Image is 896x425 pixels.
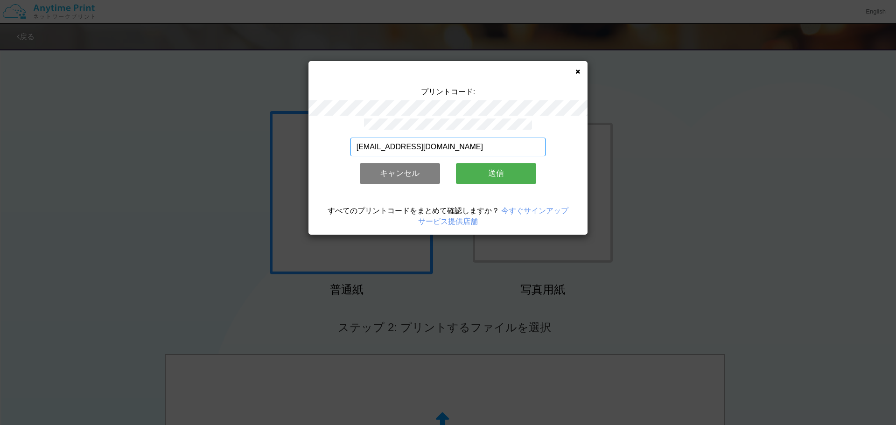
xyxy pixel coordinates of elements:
[501,207,568,215] a: 今すぐサインアップ
[350,138,546,156] input: メールアドレス
[328,207,499,215] span: すべてのプリントコードをまとめて確認しますか？
[456,163,536,184] button: 送信
[421,88,475,96] span: プリントコード:
[418,217,478,225] a: サービス提供店舗
[360,163,440,184] button: キャンセル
